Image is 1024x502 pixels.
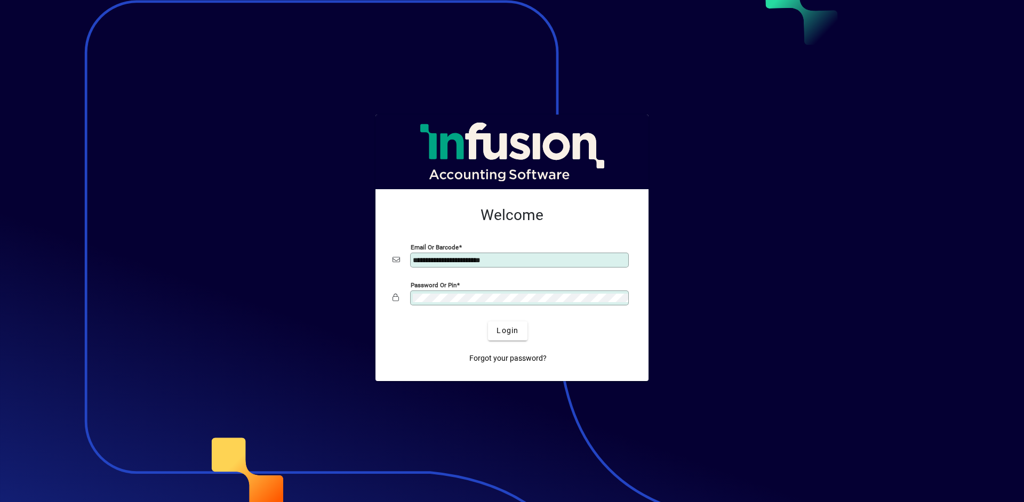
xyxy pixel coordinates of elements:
span: Login [497,325,518,336]
h2: Welcome [393,206,631,224]
button: Login [488,321,527,341]
a: Forgot your password? [465,349,551,368]
span: Forgot your password? [469,353,547,364]
mat-label: Password or Pin [411,281,457,288]
mat-label: Email or Barcode [411,243,459,250]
